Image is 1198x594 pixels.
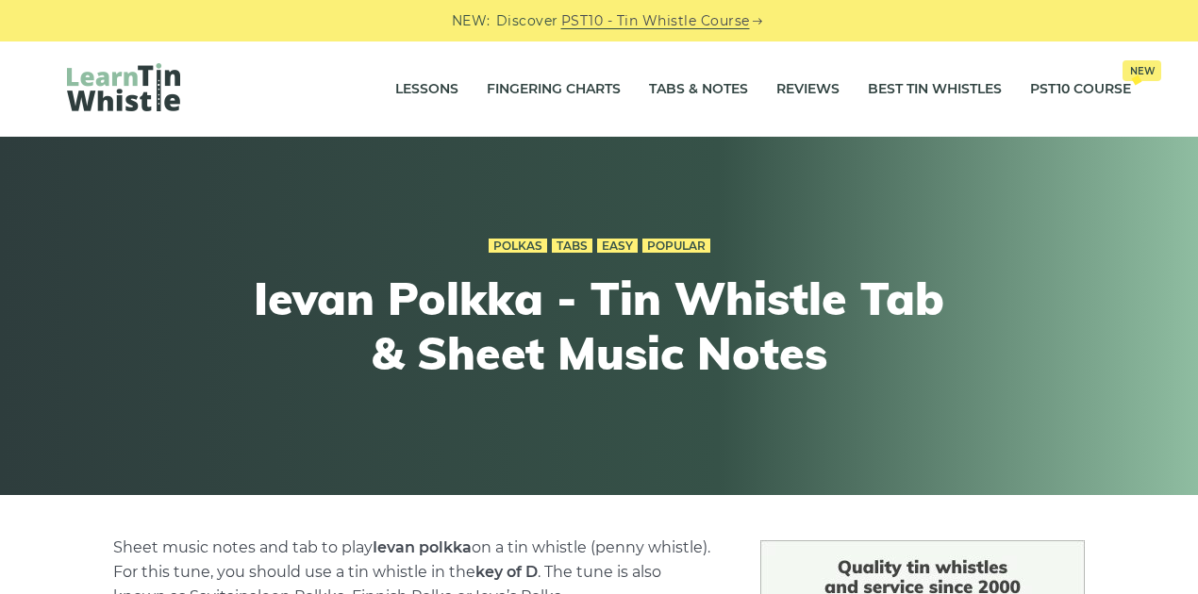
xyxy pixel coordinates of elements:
a: Polkas [489,239,547,254]
h1: Ievan Polkka - Tin Whistle Tab & Sheet Music Notes [252,272,946,380]
img: LearnTinWhistle.com [67,63,180,111]
a: Easy [597,239,638,254]
a: Fingering Charts [487,66,621,113]
a: Tabs & Notes [649,66,748,113]
a: PST10 CourseNew [1030,66,1131,113]
strong: key of D [475,563,538,581]
a: Tabs [552,239,592,254]
strong: Ievan polkka [373,538,472,556]
a: Lessons [395,66,458,113]
a: Popular [642,239,710,254]
a: Best Tin Whistles [868,66,1002,113]
span: New [1123,60,1161,81]
a: Reviews [776,66,840,113]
